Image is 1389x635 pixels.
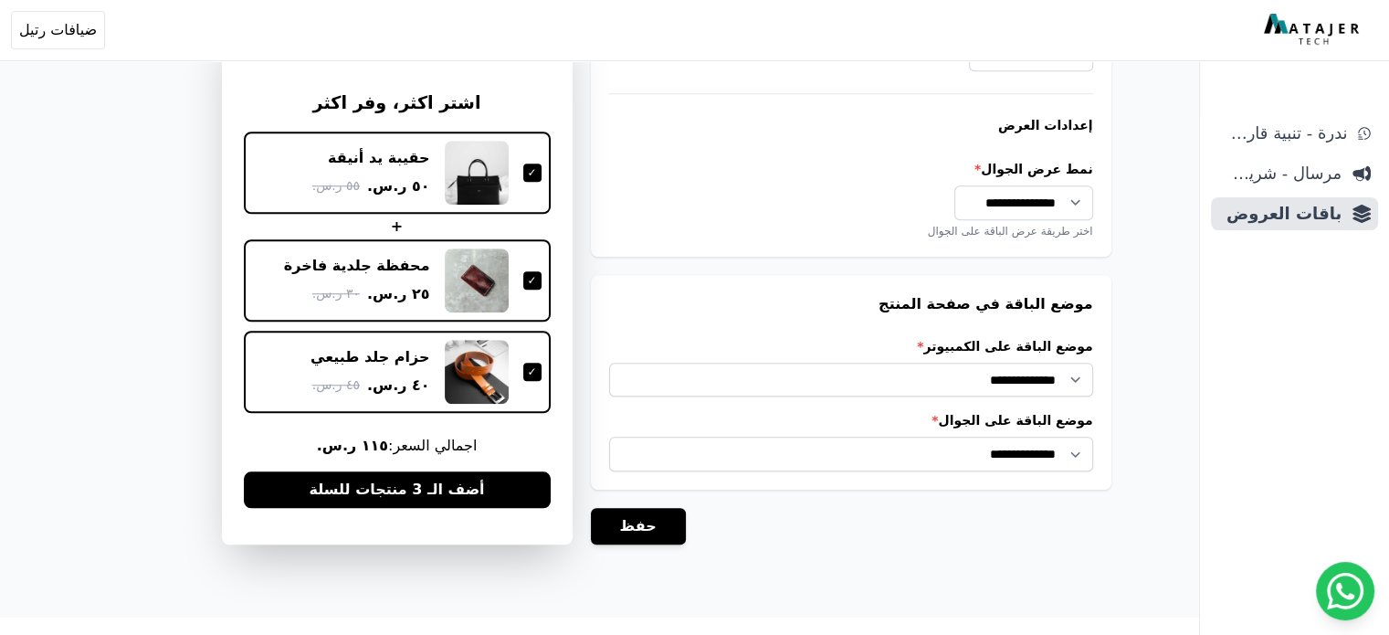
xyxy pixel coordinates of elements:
span: باقات العروض [1218,201,1342,227]
img: حقيبة يد أنيقة [445,141,509,205]
img: MatajerTech Logo [1264,14,1363,47]
span: ٤٥ ر.س. [312,376,360,396]
button: ضيافات رتيل [11,11,105,49]
b: ١١٥ ر.س. [317,437,388,454]
div: + [244,216,551,238]
img: حزام جلد طبيعي [445,340,509,404]
span: ٥٥ ر.س. [312,177,360,196]
span: مرسال - شريط دعاية [1218,161,1342,186]
img: محفظة جلدية فاخرة [445,249,509,312]
div: اختر طريقة عرض الباقة على الجوال [609,224,1093,238]
div: محفظة جلدية فاخرة [284,256,430,276]
h3: اشتر اكثر، وفر اكثر [244,90,551,117]
span: ٥٠ ر.س. [367,175,430,197]
span: ندرة - تنبية قارب علي النفاذ [1218,121,1347,146]
span: ضيافات رتيل [19,19,97,41]
button: حفظ [591,508,686,545]
span: أضف الـ 3 منتجات للسلة [309,479,484,501]
button: أضف الـ 3 منتجات للسلة [244,471,551,508]
div: حقيبة يد أنيقة [328,148,429,168]
span: ٣٠ ر.س. [312,285,360,304]
span: ٢٥ ر.س. [367,283,430,305]
h3: موضع الباقة في صفحة المنتج [609,293,1093,315]
label: موضع الباقة على الكمبيوتر [609,337,1093,355]
label: موضع الباقة على الجوال [609,411,1093,429]
span: ٤٠ ر.س. [367,375,430,397]
span: اجمالي السعر: [244,435,551,457]
h4: إعدادات العرض [609,116,1093,134]
label: نمط عرض الجوال [609,160,1093,178]
div: حزام جلد طبيعي [310,347,430,367]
